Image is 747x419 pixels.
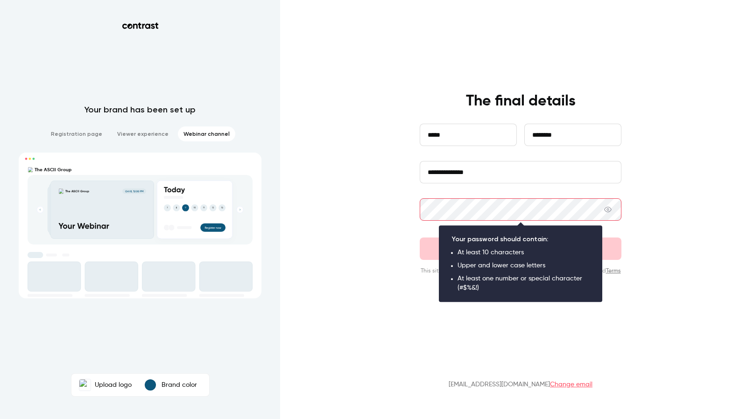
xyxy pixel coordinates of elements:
[65,190,89,193] text: The ASCII Group
[79,379,91,391] img: The ASCII Group
[45,126,108,141] li: Registration page
[35,168,71,172] text: The ASCII Group
[559,268,595,274] a: Privacy Policy
[85,104,196,115] p: Your brand has been set up
[137,376,207,394] button: Brand color
[178,126,235,141] li: Webinar channel
[73,376,137,394] label: The ASCII GroupUpload logo
[420,267,621,282] p: This site is protected by reCAPTCHA and the Google and apply.
[449,380,592,389] p: [EMAIL_ADDRESS][DOMAIN_NAME]
[550,381,592,388] a: Change email
[466,92,576,111] h4: The final details
[112,126,174,141] li: Viewer experience
[162,380,197,390] p: Brand color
